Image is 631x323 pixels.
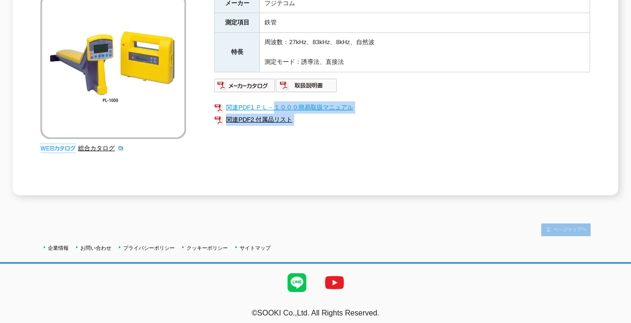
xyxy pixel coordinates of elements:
a: サイトマップ [240,245,271,251]
a: 企業情報 [48,245,69,251]
a: クッキーポリシー [187,245,228,251]
td: 周波数：27kHz、83kHz、8kHz、自然波 測定モード：誘導法、直接法 [260,33,590,72]
img: 取扱説明書 [276,78,337,93]
th: 測定項目 [215,13,260,33]
img: トップページへ [541,223,591,236]
a: プライバシーポリシー [123,245,175,251]
img: YouTube [316,264,353,301]
a: 総合カタログ [78,145,124,152]
a: お問い合わせ [80,245,111,251]
a: 取扱説明書 [276,84,337,91]
a: メーカーカタログ [214,84,276,91]
a: 関連PDF2 付属品リスト [214,114,590,126]
img: LINE [278,264,316,301]
img: webカタログ [40,144,76,153]
th: 特長 [215,33,260,72]
img: メーカーカタログ [214,78,276,93]
td: 鉄管 [260,13,590,33]
a: 関連PDF1 ＰＬ－１０００簡易取扱マニュアル [214,101,590,114]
